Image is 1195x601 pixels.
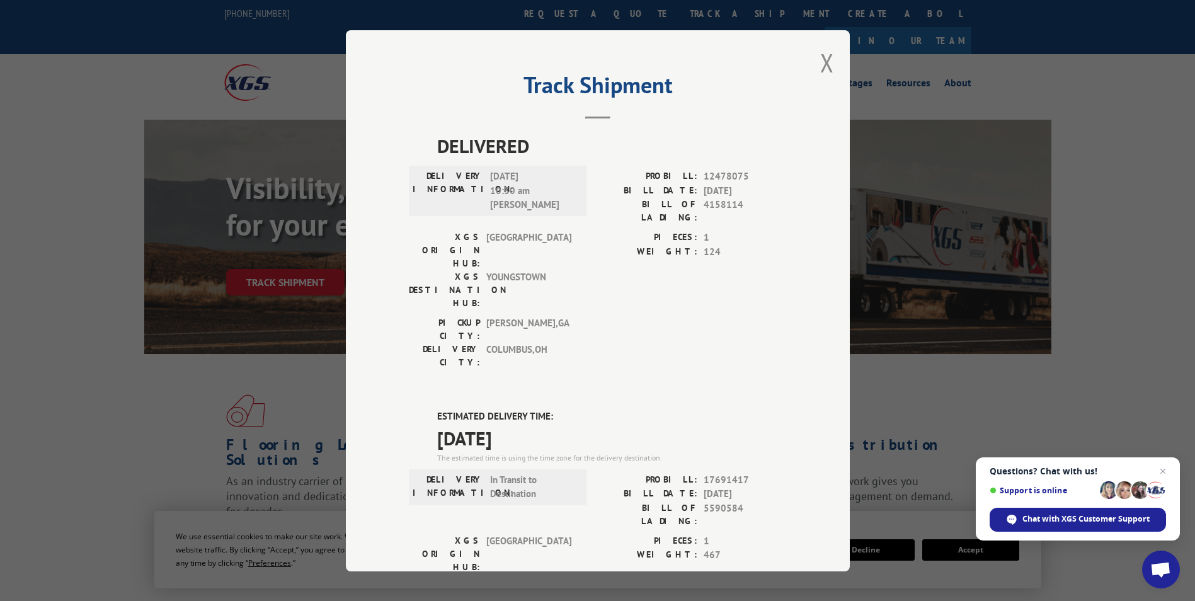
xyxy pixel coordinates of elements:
label: ESTIMATED DELIVERY TIME: [437,409,787,424]
div: The estimated time is using the time zone for the delivery destination. [437,452,787,463]
span: [DATE] [704,487,787,501]
span: 1 [704,534,787,548]
label: BILL DATE: [598,183,697,198]
label: WEIGHT: [598,244,697,259]
label: PICKUP CITY: [409,316,480,343]
label: DELIVERY CITY: [409,343,480,369]
span: [GEOGRAPHIC_DATA] [486,534,571,573]
label: XGS DESTINATION HUB: [409,270,480,310]
label: BILL OF LADING: [598,501,697,527]
span: [DATE] [704,183,787,198]
span: Questions? Chat with us! [990,466,1166,476]
span: Close chat [1155,464,1170,479]
span: 467 [704,548,787,563]
label: PIECES: [598,534,697,548]
span: 1 [704,231,787,245]
span: 17691417 [704,472,787,487]
label: DELIVERY INFORMATION: [413,169,484,212]
div: Chat with XGS Customer Support [990,508,1166,532]
span: 4158114 [704,198,787,224]
span: Support is online [990,486,1095,495]
label: XGS ORIGIN HUB: [409,534,480,573]
span: In Transit to Destination [490,472,575,501]
button: Close modal [820,46,834,79]
span: COLUMBUS , OH [486,343,571,369]
span: 124 [704,244,787,259]
label: WEIGHT: [598,548,697,563]
span: DELIVERED [437,132,787,160]
label: PIECES: [598,231,697,245]
div: Open chat [1142,551,1180,588]
label: XGS ORIGIN HUB: [409,231,480,270]
h2: Track Shipment [409,76,787,100]
span: YOUNGSTOWN [486,270,571,310]
label: PROBILL: [598,472,697,487]
span: 12478075 [704,169,787,184]
span: [GEOGRAPHIC_DATA] [486,231,571,270]
span: [DATE] 10:30 am [PERSON_NAME] [490,169,575,212]
label: PROBILL: [598,169,697,184]
label: BILL DATE: [598,487,697,501]
span: [PERSON_NAME] , GA [486,316,571,343]
label: DELIVERY INFORMATION: [413,472,484,501]
span: Chat with XGS Customer Support [1022,513,1150,525]
span: 5590584 [704,501,787,527]
span: [DATE] [437,423,787,452]
label: BILL OF LADING: [598,198,697,224]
